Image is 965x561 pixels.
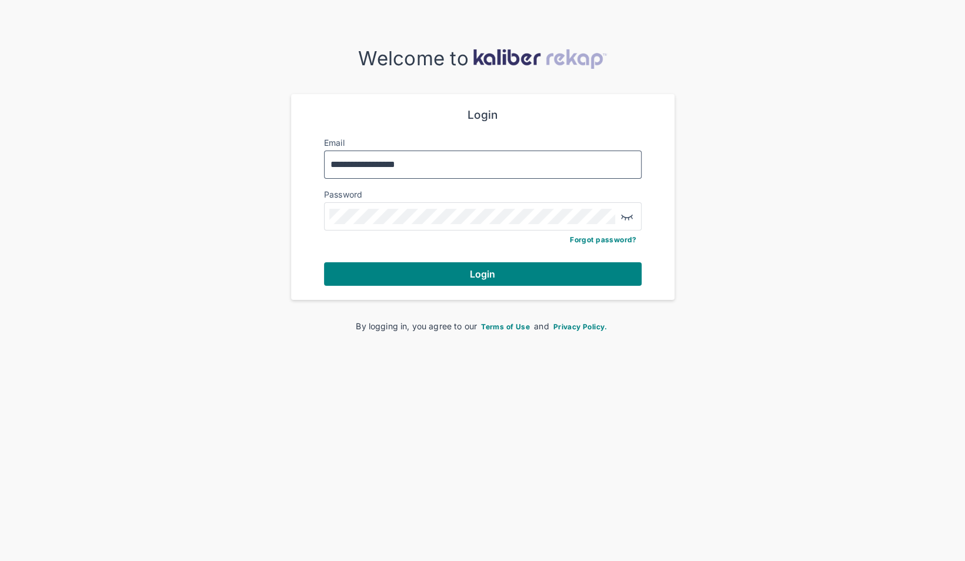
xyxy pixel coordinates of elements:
[553,322,607,331] span: Privacy Policy.
[620,209,634,223] img: eye-closed.fa43b6e4.svg
[310,320,656,332] div: By logging in, you agree to our and
[473,49,607,69] img: kaliber-logo
[552,321,609,331] a: Privacy Policy.
[470,268,496,280] span: Login
[570,235,636,244] a: Forgot password?
[324,189,363,199] label: Password
[479,321,532,331] a: Terms of Use
[324,262,642,286] button: Login
[481,322,530,331] span: Terms of Use
[324,108,642,122] div: Login
[324,138,345,148] label: Email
